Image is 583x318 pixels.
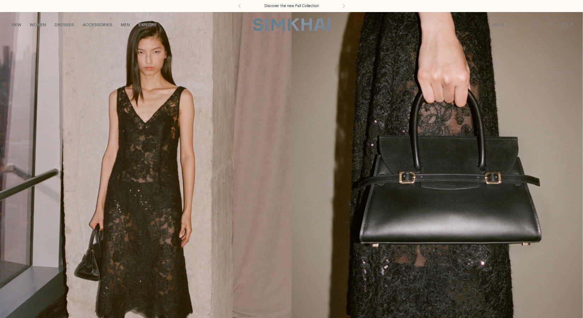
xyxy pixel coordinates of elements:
a: WOMEN [30,17,46,33]
a: EXPLORE [138,17,157,33]
a: SIMKHAI [253,18,331,32]
a: Discover the new Fall Collection [264,3,319,9]
span: 0 [568,21,575,28]
a: DRESSES [55,17,74,33]
a: Wishlist [543,18,557,32]
a: Open cart modal [558,18,572,32]
button: USD $ [492,17,510,33]
a: Go to the account page [528,18,542,32]
a: NEW [12,17,21,33]
a: MEN [121,17,130,33]
a: ACCESSORIES [82,17,112,33]
a: Open search modal [513,18,527,32]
